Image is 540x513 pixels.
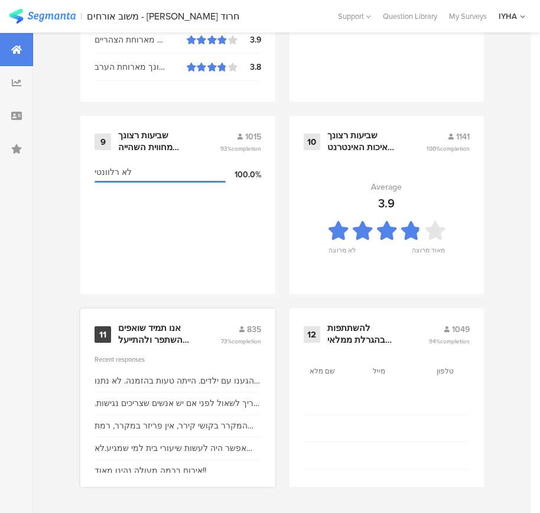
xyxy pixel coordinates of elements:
div: 11 [95,326,111,343]
span: 835 [247,323,261,336]
div: 3.9 [378,194,395,212]
div: הגענו עם ילדים. הייתה טעות בהזמנה. לא נתנו לנו מזרן או אופציה אחרת וצעקו עלינו [95,375,261,387]
section: שם מלא [310,366,363,376]
div: Average [371,181,402,193]
span: completion [232,337,261,346]
div: | [80,9,82,23]
div: המקרר בקושי קירר, אין פריזר במקרר, רמת הניקיון בחדר לא הייתה מספיק טובה( דלת השירותים לא נקייה, ה... [95,420,261,432]
div: משוב אורחים - [PERSON_NAME] חרוד [87,11,239,22]
div: 12 [304,326,320,343]
span: completion [440,144,470,153]
span: 1015 [245,131,261,143]
div: לא מרוצה [328,245,356,262]
div: צריך לשאול לפני אם יש אנשים שצריכים נגישות. אלרגיות לאוכל. החדר היה קטן אנחנו אורחים קבועים של אנ"א [95,397,261,410]
span: 73% [221,337,261,346]
a: Question Library [377,11,443,22]
div: IYHA [499,11,517,22]
div: 10 [304,134,320,150]
img: segmanta logo [9,9,76,24]
section: מייל [373,366,426,376]
span: לא רלוונטי [95,166,132,178]
div: 9 [95,134,111,150]
div: מאוד מרוצה [412,245,445,262]
div: 100.0% [226,168,261,181]
div: Support [338,7,371,25]
span: 1049 [452,323,470,336]
div: שביעות רצונך מאיכות האינטרנט האלחוטי בשטחי האכסניה [327,130,398,153]
section: טלפון [437,366,490,376]
div: 3.9 [238,34,261,46]
a: My Surveys [443,11,493,22]
div: שביעות רצונך מחווית השהייה בבריכה וסביבתה [118,130,191,153]
div: אנו תמיד שואפים להשתפר ולהתייעל ודעתך חשובה לנו [118,323,192,346]
span: completion [232,144,261,153]
div: Recent responses [95,355,261,364]
div: שביעות רצונך מארוחת הצהריים [95,34,187,46]
div: 3.8 [238,61,261,73]
span: 100% [427,144,470,153]
div: אירוח ברמה מעולה נהינו מאוד!! [95,465,206,477]
span: 1141 [456,131,470,143]
span: 94% [429,337,470,346]
span: 93% [220,144,261,153]
div: להשתתפות בהגרלת ממלאי המשובים יש למלא את הפרטים [327,323,401,346]
div: שביעות רצונך מארוחת הערב [95,61,187,73]
div: אפשר היה לעשות שיעורי בית למי שמגיע.לא נראה [PERSON_NAME] [PERSON_NAME] בן 72 נותנים את חדר 16 שה... [95,442,261,454]
span: completion [440,337,470,346]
